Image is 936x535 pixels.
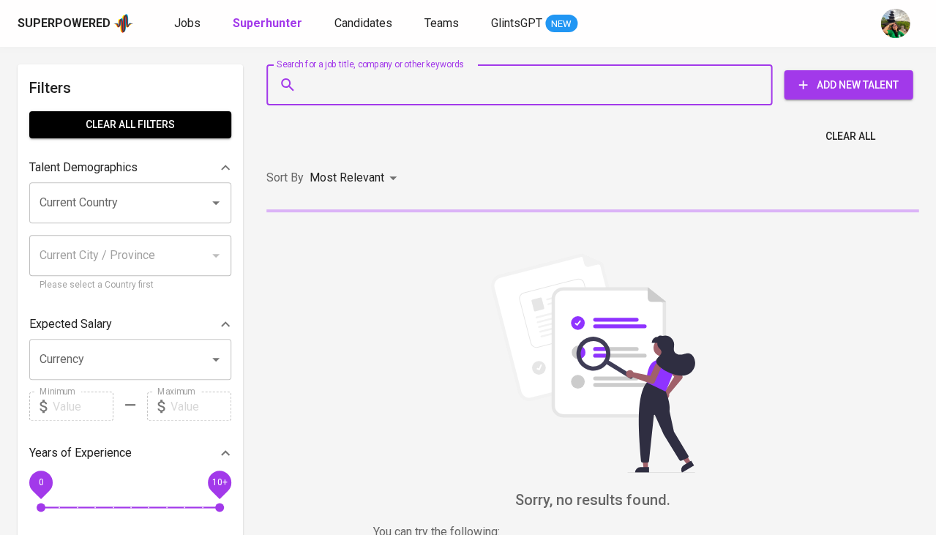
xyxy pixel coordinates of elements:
img: eva@glints.com [880,9,910,38]
p: Expected Salary [29,315,112,333]
input: Value [53,392,113,421]
span: Candidates [334,16,392,30]
span: Jobs [174,16,201,30]
img: file_searching.svg [483,253,703,473]
span: 0 [38,477,43,487]
span: Clear All [825,127,875,146]
button: Clear All [819,123,880,150]
a: GlintsGPT NEW [491,15,577,33]
div: Talent Demographics [29,153,231,182]
p: Sort By [266,169,304,187]
p: Most Relevant [310,169,384,187]
p: Talent Demographics [29,159,138,176]
div: Expected Salary [29,310,231,339]
span: GlintsGPT [491,16,542,30]
a: Teams [424,15,462,33]
div: Years of Experience [29,438,231,468]
a: Jobs [174,15,203,33]
a: Superhunter [233,15,305,33]
a: Candidates [334,15,395,33]
a: Superpoweredapp logo [18,12,133,34]
div: Most Relevant [310,165,402,192]
h6: Filters [29,76,231,100]
input: Value [171,392,231,421]
button: Add New Talent [784,70,913,100]
button: Clear All filters [29,111,231,138]
h6: Sorry, no results found. [266,488,918,512]
span: 10+ [211,477,227,487]
img: app logo [113,12,133,34]
button: Open [206,192,226,213]
span: Clear All filters [41,116,220,134]
p: Please select a Country first [40,278,221,293]
span: Add New Talent [795,76,901,94]
button: Open [206,349,226,370]
b: Superhunter [233,16,302,30]
p: Years of Experience [29,444,132,462]
div: Superpowered [18,15,111,32]
span: Teams [424,16,459,30]
span: NEW [545,17,577,31]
